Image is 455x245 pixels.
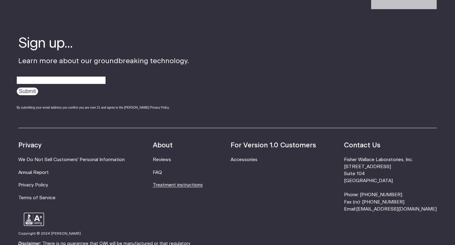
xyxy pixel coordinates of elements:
a: Treatment instructions [153,183,203,187]
div: By submitting your email address you confirm you are over 21 and agree to the [PERSON_NAME] Priva... [17,105,189,110]
input: Submit [17,88,38,95]
a: FAQ [153,170,162,175]
strong: Contact Us [344,142,380,149]
strong: For Version 1.0 Customers [231,142,316,149]
strong: Privacy [18,142,41,149]
h4: Sign up... [18,34,189,53]
a: [EMAIL_ADDRESS][DOMAIN_NAME] [356,207,437,211]
strong: About [153,142,173,149]
a: Annual Report [18,170,49,175]
a: We Do Not Sell Customers' Personal Information [18,157,125,162]
a: Privacy Policy [18,183,48,187]
small: Copyright © 2024 [PERSON_NAME] [18,232,81,235]
a: Accessories [231,157,257,162]
div: Learn more about our groundbreaking technology. [18,34,189,116]
li: Fisher Wallace Laboratories, Inc. [STREET_ADDRESS] Suite 104 [GEOGRAPHIC_DATA] Phone: [PHONE_NUMB... [344,156,437,213]
a: Terms of Service [18,196,56,200]
a: Reviews [153,157,171,162]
